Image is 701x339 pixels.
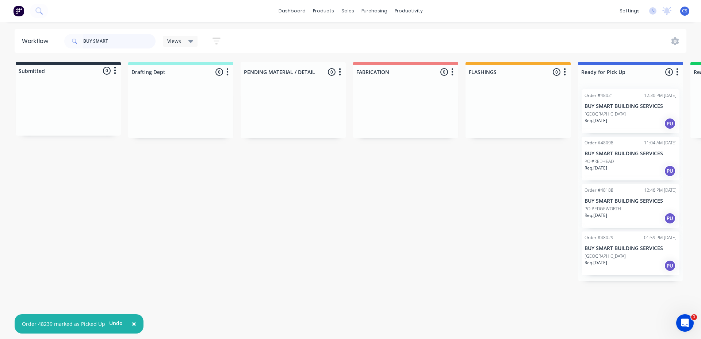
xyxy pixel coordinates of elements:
button: Undo [105,318,127,329]
div: sales [338,5,358,16]
p: Req. [DATE] [585,260,607,266]
p: PO #REDHEAD [585,158,614,165]
p: Req. [DATE] [585,212,607,219]
p: Req. [DATE] [585,165,607,171]
div: Order #4818812:46 PM [DATE]BUY SMART BUILDING SERVICESPO #EDGEWORTHReq.[DATE]PU [582,184,679,228]
div: Order 48239 marked as Picked Up [22,320,105,328]
span: 1 [691,314,697,320]
div: productivity [391,5,426,16]
input: Search for orders... [83,34,156,48]
div: PU [664,260,676,272]
p: [GEOGRAPHIC_DATA] [585,253,626,260]
p: Req. [DATE] [585,117,607,124]
span: × [132,319,136,329]
div: PU [664,118,676,129]
p: BUY SMART BUILDING SERVICES [585,103,677,109]
div: purchasing [358,5,391,16]
div: Order #4809811:04 AM [DATE]BUY SMART BUILDING SERVICESPO #REDHEADReq.[DATE]PU [582,137,679,180]
div: Order #48188 [585,187,613,194]
p: BUY SMART BUILDING SERVICES [585,245,677,252]
div: PU [664,165,676,177]
button: Close [125,315,143,333]
p: PO #EDGEWORTH [585,206,621,212]
div: PU [664,213,676,224]
div: Order #4802901:59 PM [DATE]BUY SMART BUILDING SERVICES[GEOGRAPHIC_DATA]Req.[DATE]PU [582,231,679,275]
div: 01:59 PM [DATE] [644,234,677,241]
div: Order #48098 [585,140,613,146]
div: 12:30 PM [DATE] [644,92,677,99]
div: 11:04 AM [DATE] [644,140,677,146]
div: 12:46 PM [DATE] [644,187,677,194]
p: [GEOGRAPHIC_DATA] [585,111,626,117]
p: BUY SMART BUILDING SERVICES [585,151,677,157]
div: Order #4802112:30 PM [DATE]BUY SMART BUILDING SERVICES[GEOGRAPHIC_DATA]Req.[DATE]PU [582,89,679,133]
span: CS [682,8,687,14]
div: Order #48029 [585,234,613,241]
a: dashboard [275,5,309,16]
span: Views [167,37,181,45]
img: Factory [13,5,24,16]
div: products [309,5,338,16]
div: Order #48021 [585,92,613,99]
div: Workflow [22,37,52,46]
p: BUY SMART BUILDING SERVICES [585,198,677,204]
div: settings [616,5,643,16]
iframe: Intercom live chat [676,314,694,332]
